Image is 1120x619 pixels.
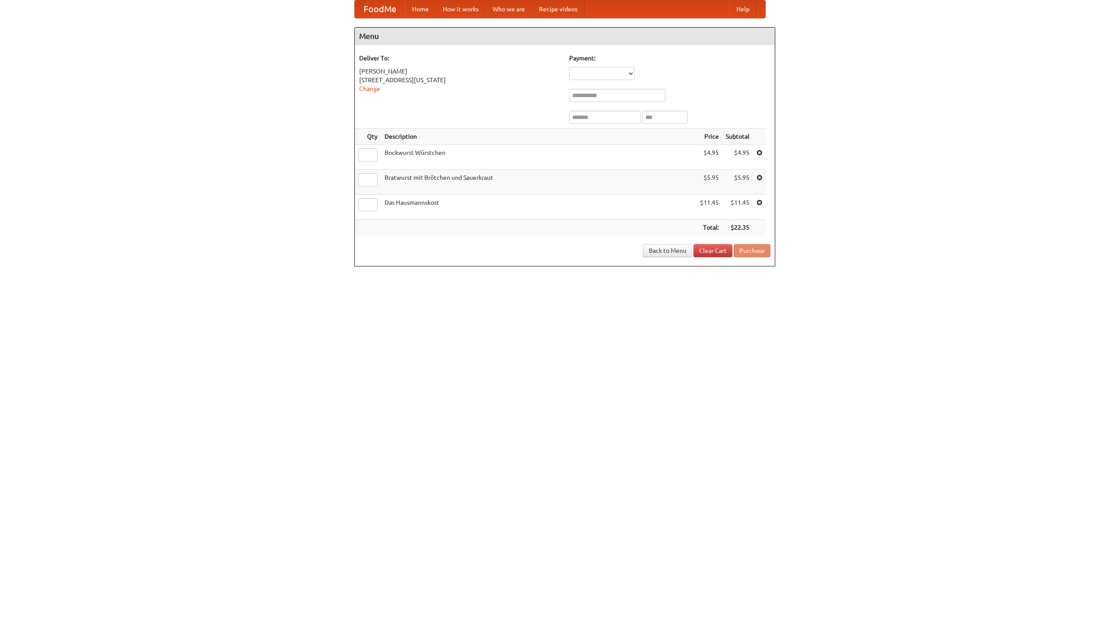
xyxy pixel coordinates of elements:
[569,54,770,63] h5: Payment:
[729,0,756,18] a: Help
[486,0,532,18] a: Who we are
[405,0,436,18] a: Home
[722,195,753,220] td: $11.45
[734,244,770,257] button: Purchase
[355,0,405,18] a: FoodMe
[359,85,380,92] a: Change
[355,129,381,145] th: Qty
[722,145,753,170] td: $4.95
[532,0,584,18] a: Recipe videos
[696,195,722,220] td: $11.45
[359,67,560,76] div: [PERSON_NAME]
[696,170,722,195] td: $5.95
[696,220,722,236] th: Total:
[643,244,692,257] a: Back to Menu
[381,145,696,170] td: Bockwurst Würstchen
[359,76,560,84] div: [STREET_ADDRESS][US_STATE]
[381,129,696,145] th: Description
[722,129,753,145] th: Subtotal
[381,195,696,220] td: Das Hausmannskost
[722,220,753,236] th: $22.35
[381,170,696,195] td: Bratwurst mit Brötchen und Sauerkraut
[722,170,753,195] td: $5.95
[436,0,486,18] a: How it works
[693,244,732,257] a: Clear Cart
[359,54,560,63] h5: Deliver To:
[355,28,775,45] h4: Menu
[696,129,722,145] th: Price
[696,145,722,170] td: $4.95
